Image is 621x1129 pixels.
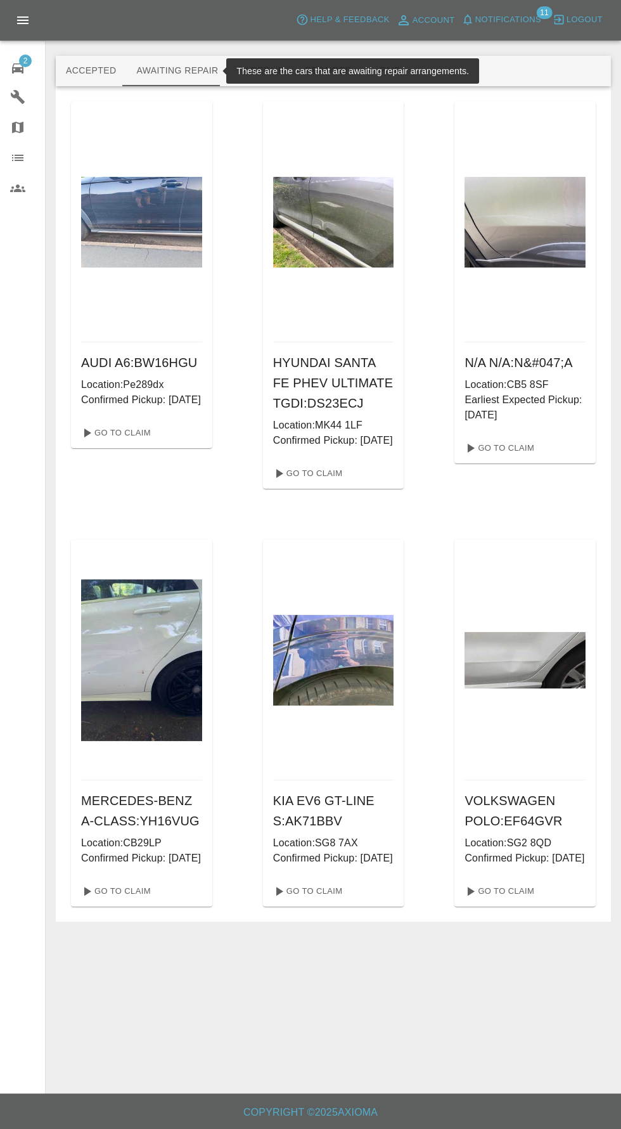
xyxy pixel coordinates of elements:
[81,835,202,851] p: Location: CB29LP
[81,790,202,831] h6: MERCEDES-BENZ A-CLASS : YH16VUG
[536,6,552,19] span: 11
[56,56,126,86] button: Accepted
[19,55,32,67] span: 2
[393,10,458,30] a: Account
[76,881,154,901] a: Go To Claim
[464,851,586,866] p: Confirmed Pickup: [DATE]
[459,438,537,458] a: Go To Claim
[458,10,544,30] button: Notifications
[268,881,346,901] a: Go To Claim
[126,56,228,86] button: Awaiting Repair
[8,5,38,35] button: Open drawer
[268,463,346,484] a: Go To Claim
[273,790,394,831] h6: KIA EV6 GT-LINE S : AK71BBV
[464,835,586,851] p: Location: SG2 8QD
[295,56,362,86] button: Repaired
[549,10,606,30] button: Logout
[475,13,541,27] span: Notifications
[273,433,394,448] p: Confirmed Pickup: [DATE]
[459,881,537,901] a: Go To Claim
[464,790,586,831] h6: VOLKSWAGEN POLO : EF64GVR
[273,851,394,866] p: Confirmed Pickup: [DATE]
[567,13,603,27] span: Logout
[464,352,586,373] h6: N/A N/A : N&#047;A
[293,10,392,30] button: Help & Feedback
[10,1104,611,1121] h6: Copyright © 2025 Axioma
[273,418,394,433] p: Location: MK44 1LF
[413,13,455,28] span: Account
[273,835,394,851] p: Location: SG8 7AX
[81,392,202,408] p: Confirmed Pickup: [DATE]
[81,851,202,866] p: Confirmed Pickup: [DATE]
[273,352,394,413] h6: HYUNDAI SANTA FE PHEV ULTIMATE TGDI : DS23ECJ
[464,377,586,392] p: Location: CB5 8SF
[310,13,389,27] span: Help & Feedback
[229,56,295,86] button: In Repair
[81,352,202,373] h6: AUDI A6 : BW16HGU
[76,423,154,443] a: Go To Claim
[81,377,202,392] p: Location: Pe289dx
[362,56,419,86] button: Paid
[464,392,586,423] p: Earliest Expected Pickup: [DATE]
